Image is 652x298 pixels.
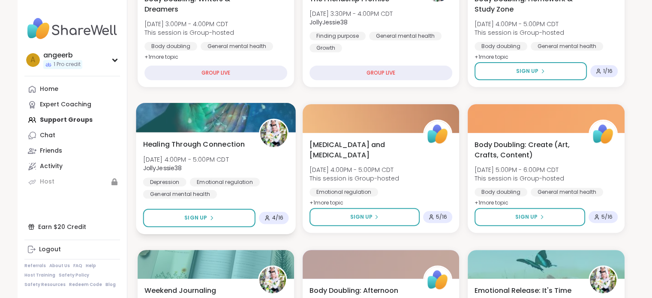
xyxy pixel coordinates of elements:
span: Sign Up [184,214,207,222]
span: [MEDICAL_DATA] and [MEDICAL_DATA] [309,140,414,160]
b: JollyJessie38 [143,164,182,172]
div: General mental health [531,188,603,196]
div: Expert Coaching [40,100,91,109]
span: This session is Group-hosted [144,28,234,37]
div: General mental health [531,42,603,51]
a: Referrals [24,263,46,269]
div: Body doubling [475,188,527,196]
span: This session is Group-hosted [475,28,564,37]
a: Home [24,81,120,97]
div: Logout [39,245,61,254]
div: Body doubling [475,42,527,51]
span: 1 Pro credit [54,61,81,68]
div: Emotional regulation [189,178,259,186]
a: Activity [24,159,120,174]
a: Logout [24,242,120,257]
span: Sign Up [515,213,538,221]
div: Finding purpose [309,32,366,40]
div: Growth [309,44,342,52]
span: a [30,54,35,66]
img: JollyJessie38 [260,120,287,147]
span: This session is Group-hosted [475,174,564,183]
div: Body doubling [144,42,197,51]
a: FAQ [73,263,82,269]
div: GROUP LIVE [309,66,452,80]
a: Chat [24,128,120,143]
span: Sign Up [350,213,372,221]
span: Sign Up [516,67,538,75]
a: About Us [49,263,70,269]
div: Friends [40,147,62,155]
div: Host [40,178,54,186]
div: Earn $20 Credit [24,219,120,235]
a: Safety Resources [24,282,66,288]
span: 4 / 16 [272,214,283,221]
div: Activity [40,162,63,171]
span: 5 / 16 [436,214,447,220]
div: Depression [143,178,186,186]
span: [DATE] 4:00PM - 5:00PM CDT [143,155,228,163]
div: angeerb [43,51,82,60]
a: Host Training [24,272,55,278]
div: Emotional regulation [309,188,378,196]
div: Chat [40,131,55,140]
a: Blog [105,282,116,288]
button: Sign Up [475,62,586,80]
span: [DATE] 5:00PM - 6:00PM CDT [475,166,564,174]
img: ShareWell [424,267,451,293]
a: Safety Policy [59,272,89,278]
img: ShareWell [590,121,616,147]
div: General mental health [369,32,442,40]
a: Redeem Code [69,282,102,288]
img: ShareWell [424,121,451,147]
span: [DATE] 3:30PM - 4:00PM CDT [309,9,393,18]
span: This session is Group-hosted [309,174,399,183]
span: [DATE] 3:00PM - 4:00PM CDT [144,20,234,28]
span: Healing Through Connection [143,139,245,149]
a: Host [24,174,120,190]
b: JollyJessie38 [309,18,348,27]
span: Emotional Release: It's Time [475,286,571,296]
img: JollyJessie38 [259,267,286,293]
span: [DATE] 4:00PM - 5:00PM CDT [475,20,564,28]
a: Friends [24,143,120,159]
img: ShareWell Nav Logo [24,14,120,44]
span: 5 / 16 [601,214,613,220]
span: [DATE] 4:00PM - 5:00PM CDT [309,166,399,174]
span: 1 / 16 [603,68,613,75]
button: Sign Up [475,208,585,226]
div: General mental health [201,42,273,51]
a: Expert Coaching [24,97,120,112]
div: Home [40,85,58,93]
div: General mental health [143,190,216,199]
a: Help [86,263,96,269]
span: Body Doubling: Create (Art, Crafts, Content) [475,140,579,160]
button: Sign Up [143,209,255,227]
img: JollyJessie38 [590,267,616,293]
div: GROUP LIVE [144,66,287,80]
button: Sign Up [309,208,420,226]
